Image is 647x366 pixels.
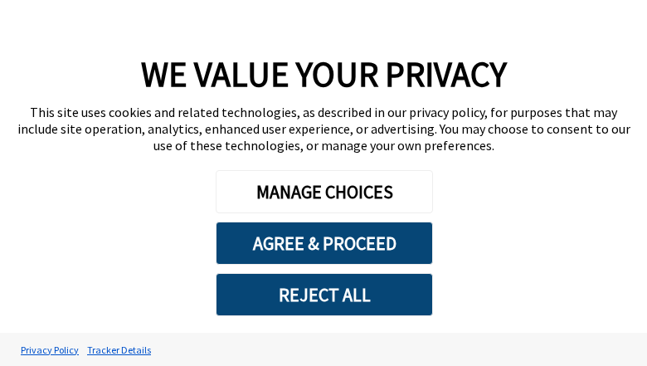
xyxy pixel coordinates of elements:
[17,104,630,154] div: This site uses cookies and related technologies, as described in our privacy policy, for purposes...
[141,52,507,95] span: WE VALUE YOUR PRIVACY
[216,273,433,316] button: REJECT ALL
[216,222,433,265] button: AGREE & PROCEED
[83,335,155,364] a: Tracker Details
[17,335,83,364] a: Privacy Policy
[216,170,433,213] button: MANAGE CHOICES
